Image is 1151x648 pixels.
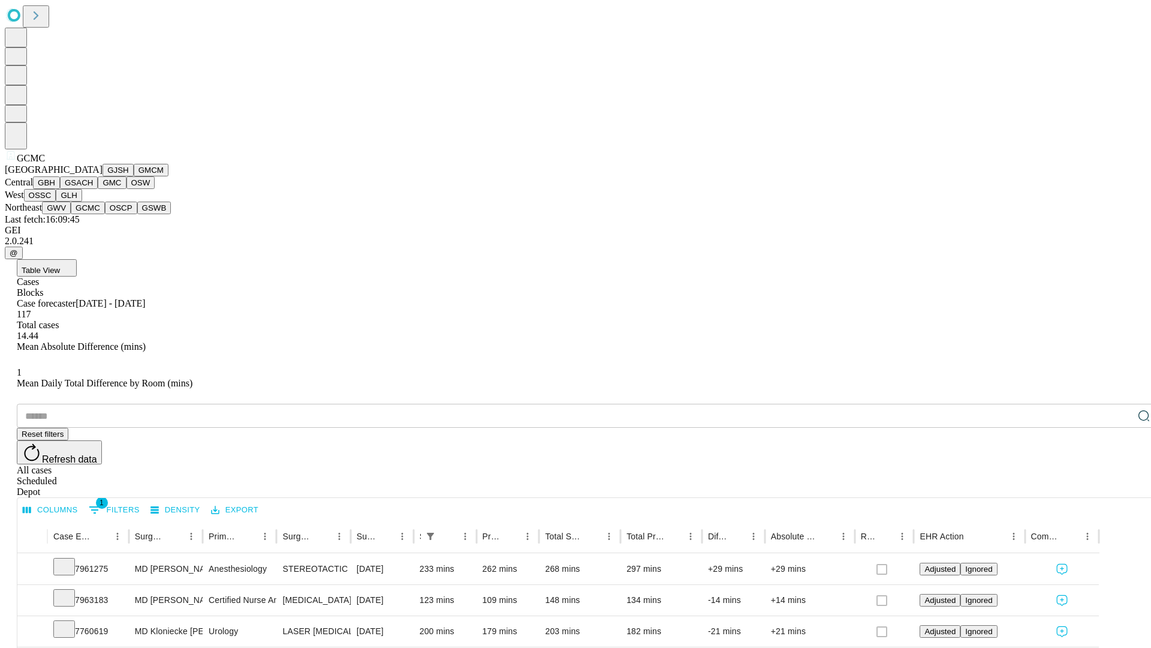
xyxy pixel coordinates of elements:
[5,190,24,200] span: West
[708,616,759,647] div: -21 mins
[17,259,77,277] button: Table View
[545,554,614,584] div: 268 mins
[257,528,273,545] button: Menu
[771,616,849,647] div: +21 mins
[861,532,876,541] div: Resolved in EHR
[440,528,457,545] button: Sort
[53,554,123,584] div: 7961275
[835,528,852,545] button: Menu
[76,298,145,308] span: [DATE] - [DATE]
[240,528,257,545] button: Sort
[53,532,91,541] div: Case Epic Id
[1062,528,1079,545] button: Sort
[965,565,992,574] span: Ignored
[53,585,123,616] div: 7963183
[135,616,197,647] div: MD Kloniecke [PERSON_NAME]
[483,554,534,584] div: 262 mins
[137,202,171,214] button: GSWB
[708,554,759,584] div: +29 mins
[17,440,102,464] button: Refresh data
[1079,528,1096,545] button: Menu
[626,616,696,647] div: 182 mins
[17,367,22,377] span: 1
[1031,532,1061,541] div: Comments
[626,532,664,541] div: Total Predicted Duration
[17,309,31,319] span: 117
[24,189,56,202] button: OSSC
[56,189,82,202] button: GLH
[920,625,960,638] button: Adjusted
[103,164,134,176] button: GJSH
[5,247,23,259] button: @
[23,622,41,643] button: Expand
[924,627,956,636] span: Adjusted
[5,202,42,212] span: Northeast
[98,176,126,189] button: GMC
[22,430,64,439] span: Reset filters
[10,248,18,257] span: @
[20,501,81,520] button: Select columns
[626,554,696,584] div: 297 mins
[17,320,59,330] span: Total cases
[357,616,408,647] div: [DATE]
[584,528,601,545] button: Sort
[894,528,911,545] button: Menu
[17,428,68,440] button: Reset filters
[42,454,97,464] span: Refresh data
[23,590,41,611] button: Expand
[745,528,762,545] button: Menu
[209,532,239,541] div: Primary Service
[5,177,33,187] span: Central
[183,528,200,545] button: Menu
[626,585,696,616] div: 134 mins
[5,236,1146,247] div: 2.0.241
[420,532,421,541] div: Scheduled In Room Duration
[377,528,394,545] button: Sort
[420,585,471,616] div: 123 mins
[422,528,439,545] button: Show filters
[457,528,474,545] button: Menu
[166,528,183,545] button: Sort
[1005,528,1022,545] button: Menu
[282,554,344,584] div: STEREOTACTIC CRANIAL EXTRADURAL NAVIGATION
[147,501,203,520] button: Density
[920,594,960,607] button: Adjusted
[960,563,997,575] button: Ignored
[126,176,155,189] button: OSW
[771,532,817,541] div: Absolute Difference
[282,616,344,647] div: LASER [MEDICAL_DATA] OF [MEDICAL_DATA]
[53,616,123,647] div: 7760619
[708,532,727,541] div: Difference
[17,298,76,308] span: Case forecaster
[357,554,408,584] div: [DATE]
[545,585,614,616] div: 148 mins
[17,378,192,388] span: Mean Daily Total Difference by Room (mins)
[357,585,408,616] div: [DATE]
[135,554,197,584] div: MD [PERSON_NAME]
[17,153,45,163] span: GCMC
[134,164,168,176] button: GMCM
[965,627,992,636] span: Ignored
[877,528,894,545] button: Sort
[17,331,38,341] span: 14.44
[728,528,745,545] button: Sort
[965,528,982,545] button: Sort
[5,214,80,224] span: Last fetch: 16:09:45
[282,585,344,616] div: [MEDICAL_DATA]
[394,528,411,545] button: Menu
[920,563,960,575] button: Adjusted
[665,528,682,545] button: Sort
[682,528,699,545] button: Menu
[92,528,109,545] button: Sort
[483,616,534,647] div: 179 mins
[105,202,137,214] button: OSCP
[208,501,261,520] button: Export
[314,528,331,545] button: Sort
[331,528,348,545] button: Menu
[357,532,376,541] div: Surgery Date
[209,554,270,584] div: Anesthesiology
[135,585,197,616] div: MD [PERSON_NAME]
[420,554,471,584] div: 233 mins
[96,497,108,509] span: 1
[5,164,103,175] span: [GEOGRAPHIC_DATA]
